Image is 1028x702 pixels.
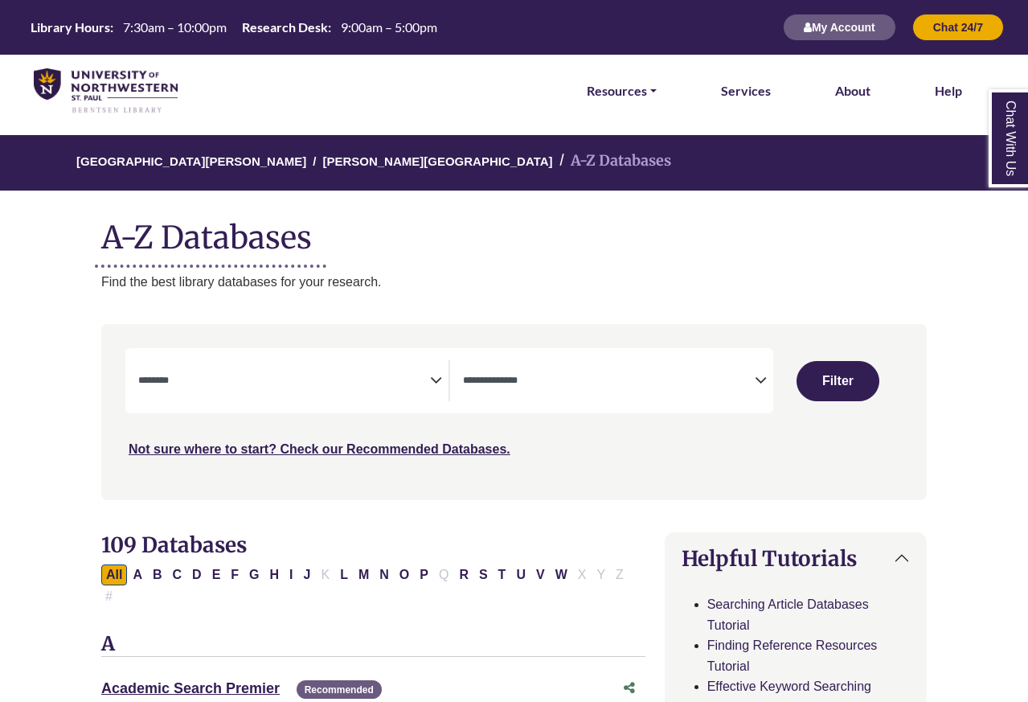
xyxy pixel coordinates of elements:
nav: Search filters [101,324,927,499]
span: Recommended [297,680,382,699]
button: Filter Results F [226,564,244,585]
button: All [101,564,127,585]
textarea: Search [138,376,430,388]
button: Helpful Tutorials [666,533,926,584]
a: Academic Search Premier [101,680,280,696]
span: 9:00am – 5:00pm [341,19,437,35]
button: Filter Results P [415,564,433,585]
button: Filter Results V [531,564,550,585]
button: Filter Results B [148,564,167,585]
a: Hours Today [24,18,444,37]
a: Finding Reference Resources Tutorial [707,638,878,673]
button: Filter Results N [375,564,394,585]
a: [PERSON_NAME][GEOGRAPHIC_DATA] [322,152,552,168]
button: Filter Results R [454,564,473,585]
button: Filter Results I [285,564,297,585]
button: Chat 24/7 [912,14,1004,41]
a: Searching Article Databases Tutorial [707,597,869,632]
button: Filter Results G [244,564,264,585]
a: Chat 24/7 [912,20,1004,34]
div: Alpha-list to filter by first letter of database name [101,567,630,602]
h3: A [101,633,645,657]
img: library_home [34,68,178,114]
button: Filter Results U [511,564,530,585]
a: My Account [783,20,896,34]
button: Filter Results C [168,564,187,585]
button: Filter Results D [187,564,207,585]
nav: breadcrumb [101,135,927,191]
button: Submit for Search Results [797,361,879,401]
button: Filter Results E [207,564,226,585]
button: Filter Results O [395,564,414,585]
a: About [835,80,870,101]
a: Resources [587,80,657,101]
table: Hours Today [24,18,444,34]
button: Filter Results A [128,564,147,585]
textarea: Search [463,376,755,388]
a: Help [935,80,962,101]
li: A-Z Databases [553,150,671,173]
p: Find the best library databases for your research. [101,272,927,293]
button: Filter Results M [354,564,374,585]
span: 7:30am – 10:00pm [123,19,227,35]
th: Research Desk: [235,18,332,35]
a: Services [721,80,771,101]
a: Not sure where to start? Check our Recommended Databases. [129,442,510,456]
button: My Account [783,14,896,41]
button: Filter Results W [551,564,572,585]
button: Filter Results L [335,564,353,585]
button: Filter Results J [299,564,316,585]
button: Filter Results S [474,564,493,585]
button: Filter Results T [494,564,511,585]
h1: A-Z Databases [101,207,927,256]
button: Filter Results H [265,564,285,585]
th: Library Hours: [24,18,114,35]
a: [GEOGRAPHIC_DATA][PERSON_NAME] [76,152,306,168]
span: 109 Databases [101,532,247,558]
